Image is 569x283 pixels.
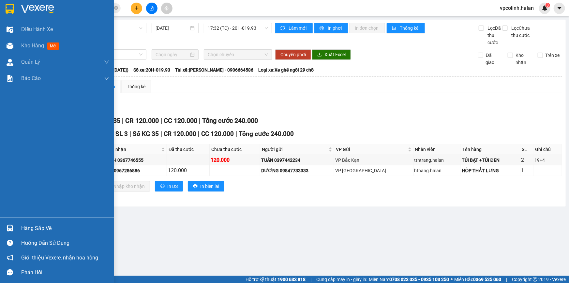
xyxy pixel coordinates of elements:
span: | [310,276,311,283]
span: plus [134,6,139,10]
span: Đã giao [483,52,503,66]
div: TUẤN 0397442234 [261,157,333,164]
button: caret-down [554,3,565,14]
th: SL [520,144,533,155]
span: close-circle [114,5,118,11]
span: ⚪️ [451,278,453,281]
button: In đơn chọn [350,23,385,33]
div: Phản hồi [21,268,109,277]
img: warehouse-icon [7,42,13,49]
th: Chưa thu cước [210,144,260,155]
input: 14/10/2025 [156,25,189,32]
span: mới [47,42,59,50]
span: down [104,76,109,81]
span: | [160,130,162,138]
button: aim [161,3,172,14]
span: down [104,59,109,65]
span: Giới thiệu Vexere, nhận hoa hồng [21,254,98,262]
div: TUÂN 0967286886 [101,167,166,174]
img: logo.jpg [8,8,57,41]
span: Quản Lý [21,58,40,66]
span: Lọc Chưa thu cước [509,25,538,39]
span: | [235,130,237,138]
span: Cung cấp máy in - giấy in: [316,276,367,283]
span: Thống kê [400,25,420,32]
div: Hàng sắp về [21,224,109,233]
div: HỘP THẮT LƯNG [462,167,519,174]
strong: 0369 525 060 [473,277,501,282]
span: Tài xế: [PERSON_NAME] - 0906664586 [175,66,253,74]
span: Loại xe: Xe ghế ngồi 29 chỗ [258,66,314,74]
span: SL 3 [115,130,128,138]
span: sync [280,26,286,31]
img: icon-new-feature [542,5,548,11]
span: copyright [533,277,537,282]
b: GỬI : VP [PERSON_NAME] [8,44,114,55]
span: | [198,130,200,138]
strong: 1900 633 818 [277,277,306,282]
span: Số KG 35 [133,130,159,138]
span: In phơi [328,25,343,32]
span: Người nhận [101,146,160,153]
button: downloadNhập kho nhận [101,181,150,191]
span: CR 120.000 [125,117,159,125]
button: downloadXuất Excel [312,49,351,60]
th: Ghi chú [533,144,562,155]
button: Chuyển phơi [275,49,311,60]
img: solution-icon [7,75,13,82]
span: Điều hành xe [21,25,53,33]
div: QUỲNH 0367746555 [101,157,166,164]
div: 19+4 [534,157,561,164]
td: VP Bắc Sơn [334,165,413,176]
span: | [199,117,201,125]
div: 120.000 [211,156,259,164]
div: TÚI BẠT +TÚI ĐEN [462,157,519,164]
div: Hướng dẫn sử dụng [21,238,109,248]
span: Số xe: 20H-019.93 [133,66,170,74]
img: warehouse-icon [7,59,13,66]
div: Thống kê [127,83,145,90]
button: file-add [146,3,157,14]
span: printer [193,184,198,189]
span: 3 [547,3,549,8]
span: printer [160,184,165,189]
span: In DS [167,183,178,190]
span: Hỗ trợ kỹ thuật: [246,276,306,283]
sup: 3 [546,3,550,8]
span: In biên lai [200,183,219,190]
span: Kho nhận [513,52,532,66]
th: Đã thu cước [167,144,210,155]
div: VP Bắc Kạn [335,157,412,164]
span: Người gửi [262,146,327,153]
input: Chọn ngày [156,51,189,58]
span: | [160,117,162,125]
strong: 0708 023 035 - 0935 103 250 [389,277,449,282]
span: notification [7,255,13,261]
img: warehouse-icon [7,225,13,232]
img: logo-vxr [6,4,14,14]
span: message [7,269,13,275]
li: 271 - [PERSON_NAME] - [GEOGRAPHIC_DATA] - [GEOGRAPHIC_DATA] [61,16,273,24]
span: aim [164,6,169,10]
button: plus [131,3,142,14]
button: printerIn biên lai [188,181,224,191]
span: Trên xe [543,52,562,59]
span: file-add [149,6,154,10]
div: 1 [521,166,532,175]
th: Nhân viên [413,144,461,155]
div: hthang.halan [414,167,460,174]
span: Làm mới [289,25,307,32]
div: tthtrang.halan [414,157,460,164]
span: close-circle [114,6,118,10]
button: printerIn DS [155,181,183,191]
span: Tổng cước 240.000 [202,117,258,125]
div: DƯƠNG 09847733333 [261,167,333,174]
span: Xuất Excel [324,51,346,58]
span: Chọn chuyến [208,50,268,59]
span: | [129,130,131,138]
span: Tổng cước 240.000 [239,130,294,138]
span: Miền Bắc [454,276,501,283]
span: caret-down [557,5,562,11]
span: | [122,117,124,125]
